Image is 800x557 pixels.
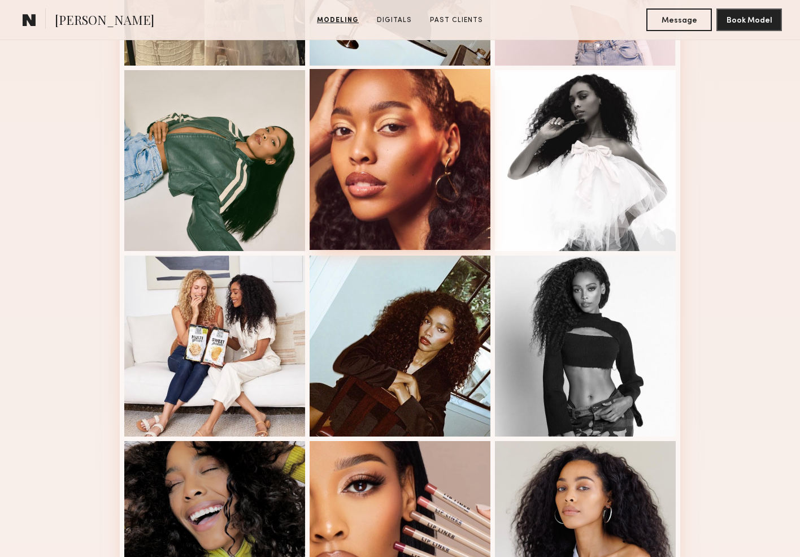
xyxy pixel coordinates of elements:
[716,15,782,24] a: Book Model
[646,8,712,31] button: Message
[312,15,363,25] a: Modeling
[425,15,488,25] a: Past Clients
[716,8,782,31] button: Book Model
[372,15,416,25] a: Digitals
[55,11,154,31] span: [PERSON_NAME]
